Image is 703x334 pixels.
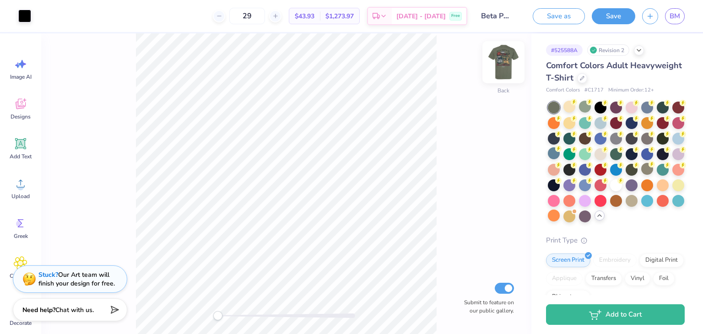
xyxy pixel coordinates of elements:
div: Applique [546,272,583,286]
span: Chat with us. [55,306,94,314]
span: Free [451,13,460,19]
button: Add to Cart [546,304,685,325]
span: Designs [11,113,31,120]
span: Comfort Colors Adult Heavyweight T-Shirt [546,60,682,83]
div: Foil [653,272,675,286]
div: Vinyl [625,272,650,286]
span: BM [670,11,680,22]
label: Submit to feature on our public gallery. [459,298,514,315]
div: Transfers [585,272,622,286]
div: Screen Print [546,253,590,267]
div: Our Art team will finish your design for free. [38,270,115,288]
input: – – [229,8,265,24]
div: Embroidery [593,253,637,267]
strong: Stuck? [38,270,58,279]
div: Rhinestones [546,290,590,304]
span: Decorate [10,319,32,327]
input: Untitled Design [474,7,519,25]
span: Minimum Order: 12 + [608,86,654,94]
span: Add Text [10,153,32,160]
span: # C1717 [584,86,604,94]
span: Comfort Colors [546,86,580,94]
div: Accessibility label [213,311,222,320]
span: [DATE] - [DATE] [396,11,446,21]
a: BM [665,8,685,24]
div: Print Type [546,235,685,246]
strong: Need help? [22,306,55,314]
img: Back [485,44,522,81]
div: # 525588A [546,44,583,56]
button: Save as [533,8,585,24]
div: Back [498,86,509,95]
span: $43.93 [295,11,314,21]
div: Digital Print [639,253,684,267]
span: Clipart & logos [5,272,36,287]
button: Save [592,8,635,24]
span: Image AI [10,73,32,81]
span: $1,273.97 [325,11,354,21]
span: Upload [11,193,30,200]
span: Greek [14,232,28,240]
div: Revision 2 [587,44,629,56]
